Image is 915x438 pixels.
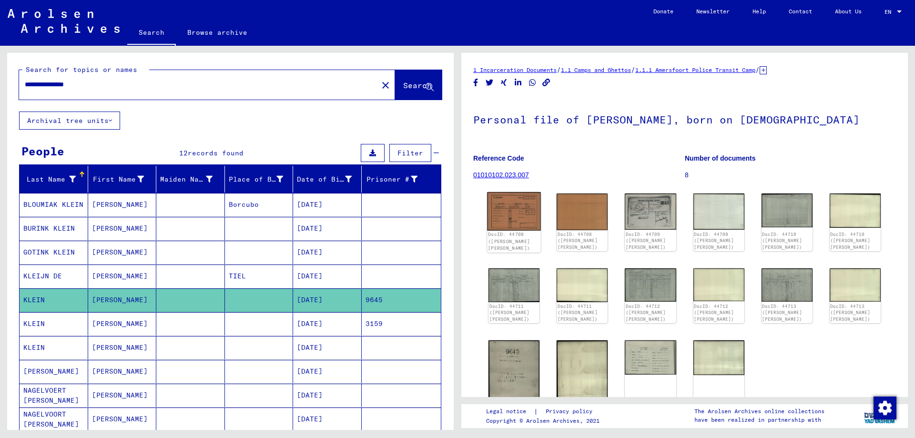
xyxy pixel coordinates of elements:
[489,304,529,322] a: DocID: 44711 ([PERSON_NAME] [PERSON_NAME])
[762,194,813,227] img: 001.jpg
[20,265,88,288] mat-cell: KLEIJN DE
[397,149,423,157] span: Filter
[762,268,813,302] img: 001.jpg
[366,172,430,187] div: Prisoner #
[380,80,391,91] mat-icon: close
[88,407,157,431] mat-cell: [PERSON_NAME]
[389,144,431,162] button: Filter
[635,66,755,73] a: 1.1.1 Amersfoort Police Transit Camp
[830,268,881,302] img: 002.jpg
[293,360,362,383] mat-cell: [DATE]
[20,407,88,431] mat-cell: NAGELVOORT [PERSON_NAME]
[225,265,294,288] mat-cell: TIEL
[160,172,224,187] div: Maiden Name
[541,77,551,89] button: Copy link
[293,241,362,264] mat-cell: [DATE]
[762,232,802,250] a: DocID: 44710 ([PERSON_NAME] [PERSON_NAME])
[88,166,157,193] mat-header-cell: First Name
[486,407,604,417] div: |
[558,232,598,250] a: DocID: 44708 ([PERSON_NAME] [PERSON_NAME])
[473,98,896,140] h1: Personal file of [PERSON_NAME], born on [DEMOGRAPHIC_DATA]
[293,217,362,240] mat-cell: [DATE]
[513,77,523,89] button: Share on LinkedIn
[488,340,539,416] img: 001.jpg
[830,232,870,250] a: DocID: 44710 ([PERSON_NAME] [PERSON_NAME])
[20,360,88,383] mat-cell: [PERSON_NAME]
[557,268,608,302] img: 002.jpg
[626,232,666,250] a: DocID: 44709 ([PERSON_NAME] [PERSON_NAME])
[830,194,881,228] img: 002.jpg
[188,149,244,157] span: records found
[179,149,188,157] span: 12
[626,304,666,322] a: DocID: 44712 ([PERSON_NAME] [PERSON_NAME])
[693,194,744,230] img: 002.jpg
[473,154,524,162] b: Reference Code
[362,166,441,193] mat-header-cell: Prisoner #
[499,77,509,89] button: Share on Xing
[473,171,529,179] a: 01010102.023.007
[88,288,157,312] mat-cell: [PERSON_NAME]
[23,174,76,184] div: Last Name
[26,65,137,74] mat-label: Search for topics or names
[874,397,896,419] img: Change consent
[88,360,157,383] mat-cell: [PERSON_NAME]
[830,304,870,322] a: DocID: 44713 ([PERSON_NAME] [PERSON_NAME])
[631,65,635,74] span: /
[92,174,144,184] div: First Name
[625,268,676,302] img: 001.jpg
[19,112,120,130] button: Archival tree units
[293,312,362,336] mat-cell: [DATE]
[486,407,534,417] a: Legal notice
[366,174,418,184] div: Prisoner #
[88,193,157,216] mat-cell: [PERSON_NAME]
[88,312,157,336] mat-cell: [PERSON_NAME]
[20,241,88,264] mat-cell: GOTINK KLEIN
[21,143,64,160] div: People
[558,304,598,322] a: DocID: 44711 ([PERSON_NAME] [PERSON_NAME])
[762,304,802,322] a: DocID: 44713 ([PERSON_NAME] [PERSON_NAME])
[487,192,541,230] img: 001.jpg
[685,154,756,162] b: Number of documents
[376,75,395,94] button: Clear
[297,174,352,184] div: Date of Birth
[160,174,213,184] div: Maiden Name
[20,166,88,193] mat-header-cell: Last Name
[528,77,538,89] button: Share on WhatsApp
[88,241,157,264] mat-cell: [PERSON_NAME]
[88,217,157,240] mat-cell: [PERSON_NAME]
[229,174,284,184] div: Place of Birth
[20,312,88,336] mat-cell: KLEIN
[557,340,608,417] img: 002.jpg
[20,193,88,216] mat-cell: BLOUMIAK KLEIN
[884,9,895,15] span: EN
[685,170,896,180] p: 8
[557,65,561,74] span: /
[488,232,530,251] a: DocID: 44708 ([PERSON_NAME] [PERSON_NAME])
[20,336,88,359] mat-cell: KLEIN
[293,384,362,407] mat-cell: [DATE]
[88,384,157,407] mat-cell: [PERSON_NAME]
[293,193,362,216] mat-cell: [DATE]
[127,21,176,46] a: Search
[561,66,631,73] a: 1.1 Camps and Ghettos
[20,384,88,407] mat-cell: NAGELVOERT [PERSON_NAME]
[88,336,157,359] mat-cell: [PERSON_NAME]
[538,407,604,417] a: Privacy policy
[8,9,120,33] img: Arolsen_neg.svg
[362,288,441,312] mat-cell: 9645
[693,340,744,375] img: 002.jpg
[694,407,824,416] p: The Arolsen Archives online collections
[293,265,362,288] mat-cell: [DATE]
[694,304,734,322] a: DocID: 44712 ([PERSON_NAME] [PERSON_NAME])
[92,172,156,187] div: First Name
[20,288,88,312] mat-cell: KLEIN
[694,416,824,424] p: have been realized in partnership with
[471,77,481,89] button: Share on Facebook
[557,194,608,230] img: 002.jpg
[485,77,495,89] button: Share on Twitter
[488,268,539,302] img: 001.jpg
[395,70,442,100] button: Search
[293,288,362,312] mat-cell: [DATE]
[88,265,157,288] mat-cell: [PERSON_NAME]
